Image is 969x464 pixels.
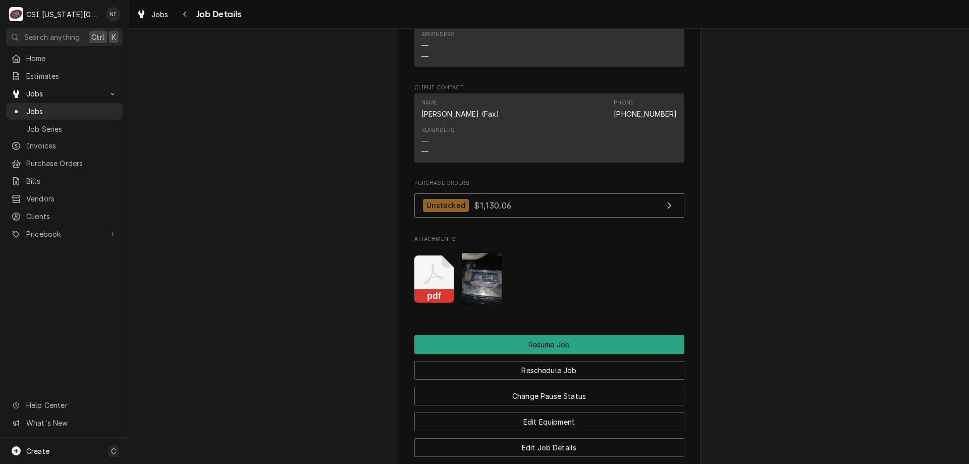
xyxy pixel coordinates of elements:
[421,51,428,62] div: —
[6,50,123,67] a: Home
[111,446,116,456] span: C
[24,32,80,42] span: Search anything
[414,361,684,380] button: Reschedule Job
[414,235,684,314] div: Attachments
[474,200,511,210] span: $1,130.06
[26,71,118,81] span: Estimates
[106,7,120,21] div: NI
[414,179,684,223] div: Purchase Orders
[151,9,169,20] span: Jobs
[414,438,684,457] button: Edit Job Details
[421,146,428,157] div: —
[6,208,123,225] a: Clients
[26,229,102,239] span: Pricebook
[26,158,118,169] span: Purchase Orders
[26,211,118,222] span: Clients
[414,335,684,354] div: Button Group Row
[414,431,684,457] div: Button Group Row
[26,193,118,204] span: Vendors
[421,99,438,107] div: Name
[414,193,684,218] a: View Purchase Order
[414,235,684,243] span: Attachments
[26,9,100,20] div: CSI [US_STATE][GEOGRAPHIC_DATA]
[193,8,242,21] span: Job Details
[26,176,118,186] span: Bills
[6,121,123,137] a: Job Series
[462,253,502,306] img: OYbFMDYQYyMKxsBMK31l
[6,173,123,189] a: Bills
[9,7,23,21] div: C
[6,85,123,102] a: Go to Jobs
[6,137,123,154] a: Invoices
[26,418,117,428] span: What's New
[414,84,684,167] div: Client Contact
[9,7,23,21] div: CSI Kansas City's Avatar
[106,7,120,21] div: Nate Ingram's Avatar
[421,99,500,119] div: Name
[26,88,102,99] span: Jobs
[112,32,116,42] span: K
[614,99,633,107] div: Phone
[132,6,173,23] a: Jobs
[6,155,123,172] a: Purchase Orders
[26,140,118,151] span: Invoices
[414,405,684,431] div: Button Group Row
[421,40,428,51] div: —
[414,93,684,163] div: Contact
[421,136,428,146] div: —
[414,93,684,167] div: Client Contact List
[26,447,49,455] span: Create
[423,199,469,213] div: Unstocked
[91,32,104,42] span: Ctrl
[414,413,684,431] button: Edit Equipment
[614,110,677,118] a: [PHONE_NUMBER]
[26,106,118,117] span: Jobs
[421,126,455,134] div: Reminders
[6,226,123,242] a: Go to Pricebook
[414,253,454,306] button: pdf
[421,31,455,62] div: Reminders
[6,415,123,431] a: Go to What's New
[6,28,123,46] button: Search anythingCtrlK
[414,335,684,354] button: Resume Job
[177,6,193,22] button: Navigate back
[26,53,118,64] span: Home
[414,387,684,405] button: Change Pause Status
[421,31,455,39] div: Reminders
[414,245,684,314] span: Attachments
[414,380,684,405] div: Button Group Row
[26,124,118,134] span: Job Series
[414,179,684,187] span: Purchase Orders
[6,190,123,207] a: Vendors
[421,126,455,157] div: Reminders
[6,397,123,414] a: Go to Help Center
[414,354,684,380] div: Button Group Row
[6,103,123,120] a: Jobs
[414,84,684,92] span: Client Contact
[6,68,123,84] a: Estimates
[421,109,500,119] div: [PERSON_NAME] (Fax)
[26,400,117,410] span: Help Center
[614,99,677,119] div: Phone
